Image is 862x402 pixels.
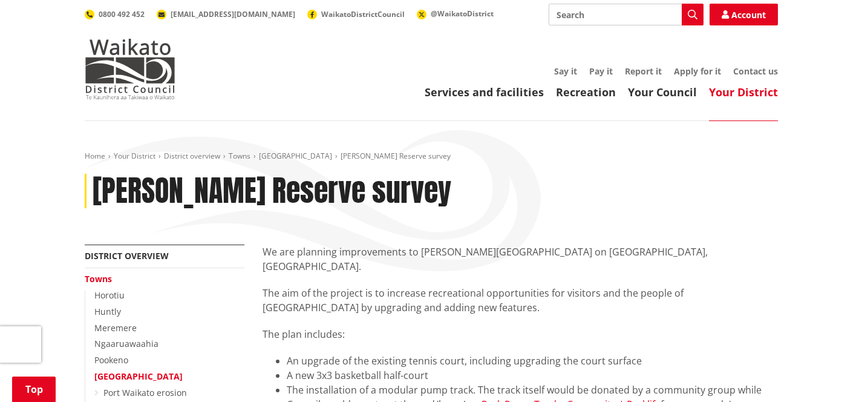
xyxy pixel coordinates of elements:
[85,39,175,99] img: Waikato District Council - Te Kaunihera aa Takiwaa o Waikato
[263,245,778,274] p: We are planning improvements to [PERSON_NAME][GEOGRAPHIC_DATA] on [GEOGRAPHIC_DATA], [GEOGRAPHIC_...
[425,85,544,99] a: Services and facilities
[263,286,778,315] p: The aim of the project is to increase recreational opportunities for visitors and the people of [...
[709,85,778,99] a: Your District
[85,250,169,262] a: District overview
[94,322,137,334] a: Meremere
[85,151,105,161] a: Home
[307,9,405,19] a: WaikatoDistrictCouncil
[431,8,494,19] span: @WaikatoDistrict
[171,9,295,19] span: [EMAIL_ADDRESS][DOMAIN_NAME]
[99,9,145,19] span: 0800 492 452
[94,354,128,366] a: Pookeno
[263,327,778,341] p: The plan includes:
[85,273,112,285] a: Towns
[94,289,125,301] a: Horotiu
[287,354,778,368] li: An upgrade of the existing tennis court, including upgrading the court surface
[710,4,778,25] a: Account
[341,151,451,161] span: [PERSON_NAME] Reserve survey
[229,151,250,161] a: Towns
[554,65,577,77] a: Say it
[259,151,332,161] a: [GEOGRAPHIC_DATA]
[85,151,778,162] nav: breadcrumb
[94,371,183,382] a: [GEOGRAPHIC_DATA]
[549,4,704,25] input: Search input
[12,377,56,402] a: Top
[103,387,187,398] a: Port Waikato erosion
[114,151,155,161] a: Your District
[157,9,295,19] a: [EMAIL_ADDRESS][DOMAIN_NAME]
[556,85,616,99] a: Recreation
[85,9,145,19] a: 0800 492 452
[321,9,405,19] span: WaikatoDistrictCouncil
[93,174,451,209] h1: [PERSON_NAME] Reserve survey
[94,306,121,317] a: Huntly
[287,368,778,383] li: A new 3x3 basketball half-court
[417,8,494,19] a: @WaikatoDistrict
[164,151,220,161] a: District overview
[94,338,158,349] a: Ngaaruawaahia
[589,65,613,77] a: Pay it
[625,65,662,77] a: Report it
[733,65,778,77] a: Contact us
[628,85,697,99] a: Your Council
[674,65,721,77] a: Apply for it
